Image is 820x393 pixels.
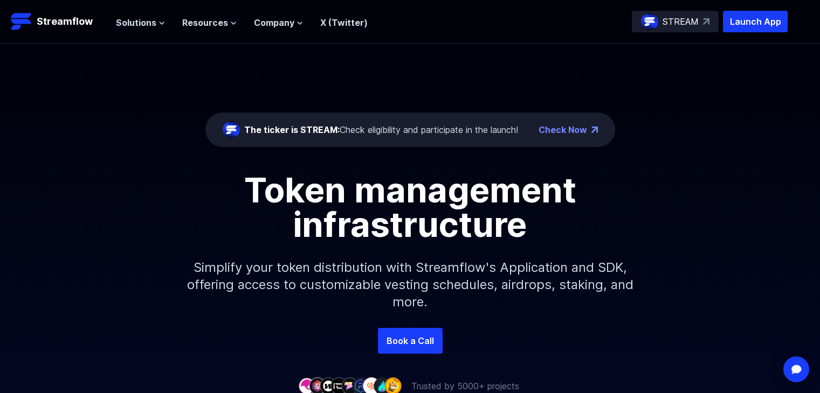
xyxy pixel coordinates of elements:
[320,17,368,28] a: X (Twitter)
[632,11,719,32] a: STREAM
[641,13,658,30] img: streamflow-logo-circle.png
[783,356,809,382] div: Open Intercom Messenger
[723,11,788,32] button: Launch App
[411,380,519,392] p: Trusted by 5000+ projects
[11,11,105,32] a: Streamflow
[663,15,699,28] p: STREAM
[539,123,587,136] a: Check Now
[116,16,156,29] span: Solutions
[244,124,340,135] span: The ticker is STREAM:
[378,328,443,354] a: Book a Call
[168,173,653,242] h1: Token management infrastructure
[591,127,598,133] img: top-right-arrow.png
[244,123,518,136] div: Check eligibility and participate in the launch!
[254,16,294,29] span: Company
[703,18,709,25] img: top-right-arrow.svg
[11,11,32,32] img: Streamflow Logo
[116,16,165,29] button: Solutions
[178,242,642,328] p: Simplify your token distribution with Streamflow's Application and SDK, offering access to custom...
[182,16,228,29] span: Resources
[223,121,240,138] img: streamflow-logo-circle.png
[37,14,93,29] p: Streamflow
[254,16,303,29] button: Company
[182,16,237,29] button: Resources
